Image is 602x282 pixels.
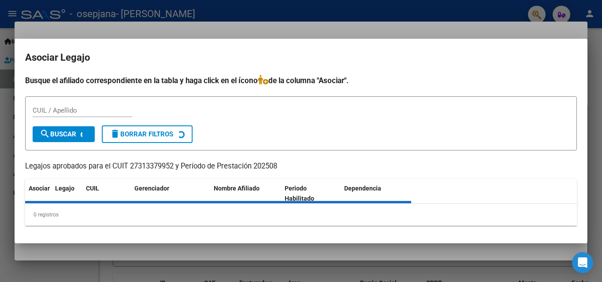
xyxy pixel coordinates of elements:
[134,185,169,192] span: Gerenciador
[52,179,82,208] datatable-header-cell: Legajo
[341,179,412,208] datatable-header-cell: Dependencia
[55,185,74,192] span: Legajo
[82,179,131,208] datatable-header-cell: CUIL
[25,161,577,172] p: Legajos aprobados para el CUIT 27313379952 y Período de Prestación 202508
[214,185,260,192] span: Nombre Afiliado
[285,185,314,202] span: Periodo Habilitado
[86,185,99,192] span: CUIL
[110,128,120,139] mat-icon: delete
[40,130,76,138] span: Buscar
[110,130,173,138] span: Borrar Filtros
[40,128,50,139] mat-icon: search
[33,126,95,142] button: Buscar
[25,75,577,86] h4: Busque el afiliado correspondiente en la tabla y haga click en el ícono de la columna "Asociar".
[131,179,210,208] datatable-header-cell: Gerenciador
[102,125,193,143] button: Borrar Filtros
[210,179,281,208] datatable-header-cell: Nombre Afiliado
[25,204,577,226] div: 0 registros
[25,179,52,208] datatable-header-cell: Asociar
[572,252,593,273] div: Open Intercom Messenger
[25,49,577,66] h2: Asociar Legajo
[281,179,341,208] datatable-header-cell: Periodo Habilitado
[29,185,50,192] span: Asociar
[344,185,381,192] span: Dependencia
